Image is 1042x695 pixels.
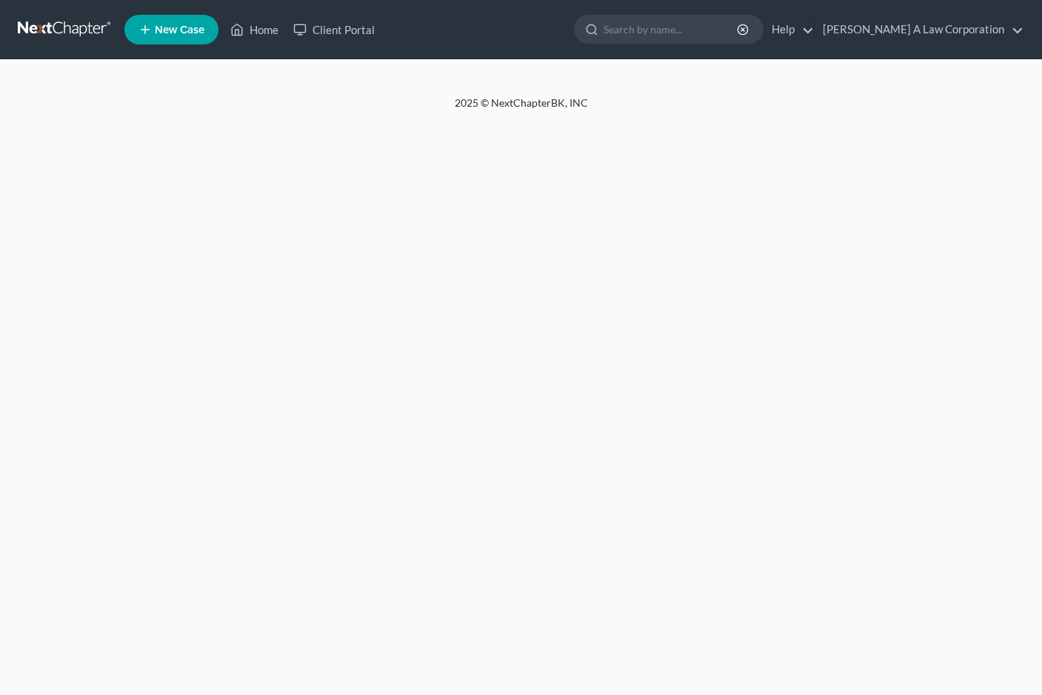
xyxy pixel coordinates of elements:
[223,16,286,43] a: Home
[815,16,1023,43] a: [PERSON_NAME] A Law Corporation
[286,16,382,43] a: Client Portal
[604,16,739,43] input: Search by name...
[155,24,204,36] span: New Case
[99,96,944,122] div: 2025 © NextChapterBK, INC
[764,16,814,43] a: Help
